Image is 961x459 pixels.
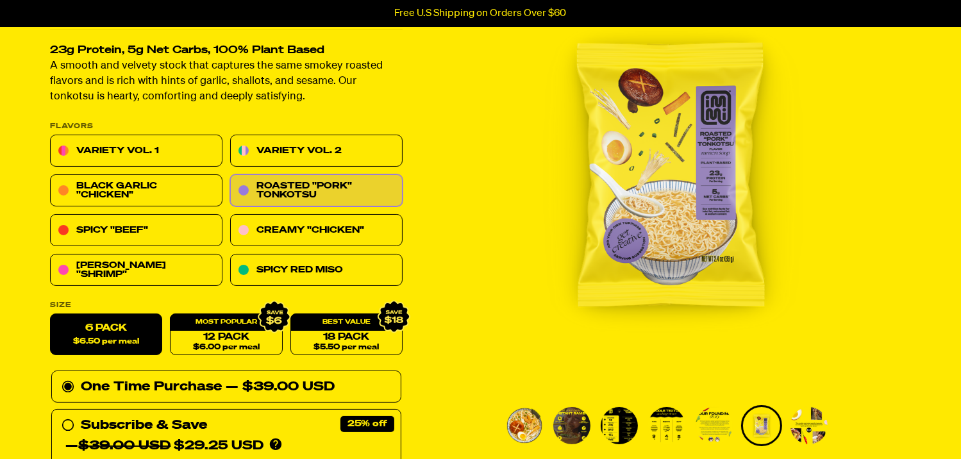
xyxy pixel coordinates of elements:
li: Go to slide 5 [694,405,735,446]
del: $39.00 USD [78,440,171,453]
div: — $39.00 USD [226,377,335,397]
a: Black Garlic "Chicken" [50,175,222,207]
label: 6 pack [50,314,162,356]
span: $6.50 per meal [73,338,139,346]
div: PDP main carousel thumbnails [455,405,885,446]
img: Roasted "Pork" Tonkotsu Ramen [743,407,780,444]
p: A smooth and velvety stock that captures the same smokey roasted flavors and is rich with hints o... [50,59,403,105]
a: [PERSON_NAME] "Shrimp" [50,255,222,287]
a: Spicy Red Miso [230,255,403,287]
a: Creamy "Chicken" [230,215,403,247]
a: Variety Vol. 2 [230,135,403,167]
img: Roasted "Pork" Tonkotsu Ramen [790,407,828,444]
a: 12 Pack$6.00 per meal [170,314,282,356]
p: Free U.S Shipping on Orders Over $60 [395,8,567,19]
li: Go to slide 1 [504,405,545,446]
h2: 23g Protein, 5g Net Carbs, 100% Plant Based [50,46,403,56]
li: Go to slide 3 [599,405,640,446]
li: Go to slide 2 [551,405,592,446]
span: $6.00 per meal [192,344,259,352]
img: Roasted "Pork" Tonkotsu Ramen [601,407,638,444]
img: Roasted "Pork" Tonkotsu Ramen [553,407,590,444]
a: 18 Pack$5.50 per meal [290,314,402,356]
img: Roasted "Pork" Tonkotsu Ramen [648,407,685,444]
div: One Time Purchase [62,377,391,397]
iframe: Marketing Popup [6,400,135,453]
span: $5.50 per meal [313,344,379,352]
div: — $29.25 USD [65,436,263,456]
img: Roasted "Pork" Tonkotsu Ramen [696,407,733,444]
a: Variety Vol. 1 [50,135,222,167]
img: Roasted "Pork" Tonkotsu Ramen [506,407,543,444]
a: Roasted "Pork" Tonkotsu [230,175,403,207]
li: Go to slide 4 [646,405,687,446]
a: Spicy "Beef" [50,215,222,247]
label: Size [50,302,403,309]
li: Go to slide 6 [741,405,782,446]
div: Subscribe & Save [81,415,207,436]
p: Flavors [50,123,403,130]
li: Go to slide 7 [789,405,830,446]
